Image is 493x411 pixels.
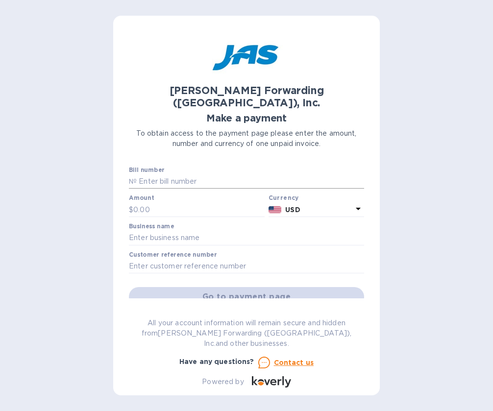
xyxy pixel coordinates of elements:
p: № [129,176,137,187]
p: $ [129,205,133,215]
b: Have any questions? [179,358,254,365]
b: Currency [269,194,299,201]
p: All your account information will remain secure and hidden from [PERSON_NAME] Forwarding ([GEOGRA... [129,318,364,349]
b: [PERSON_NAME] Forwarding ([GEOGRAPHIC_DATA]), Inc. [170,84,324,109]
input: Enter bill number [137,174,364,189]
label: Bill number [129,167,164,173]
img: USD [269,206,282,213]
p: To obtain access to the payment page please enter the amount, number and currency of one unpaid i... [129,128,364,149]
input: Enter customer reference number [129,259,364,274]
label: Business name [129,223,174,229]
p: Powered by [202,377,244,387]
h1: Make a payment [129,113,364,124]
label: Customer reference number [129,252,217,258]
input: Enter business name [129,231,364,245]
u: Contact us [274,359,314,366]
b: USD [285,206,300,214]
input: 0.00 [133,202,265,217]
label: Amount [129,195,154,201]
